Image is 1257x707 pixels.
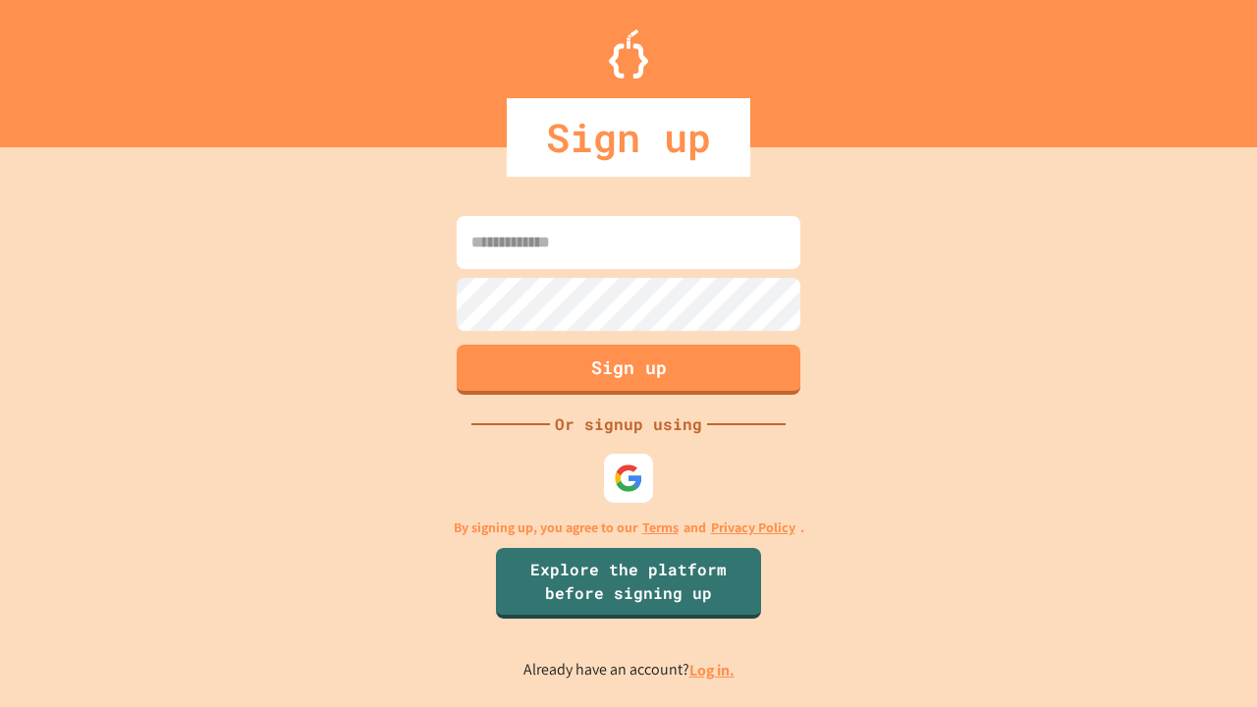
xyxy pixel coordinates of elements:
[523,658,735,682] p: Already have an account?
[609,29,648,79] img: Logo.svg
[457,345,800,395] button: Sign up
[496,548,761,619] a: Explore the platform before signing up
[550,412,707,436] div: Or signup using
[1094,543,1237,626] iframe: chat widget
[454,517,804,538] p: By signing up, you agree to our and .
[689,660,735,680] a: Log in.
[642,517,679,538] a: Terms
[614,463,643,493] img: google-icon.svg
[1175,628,1237,687] iframe: chat widget
[711,517,795,538] a: Privacy Policy
[507,98,750,177] div: Sign up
